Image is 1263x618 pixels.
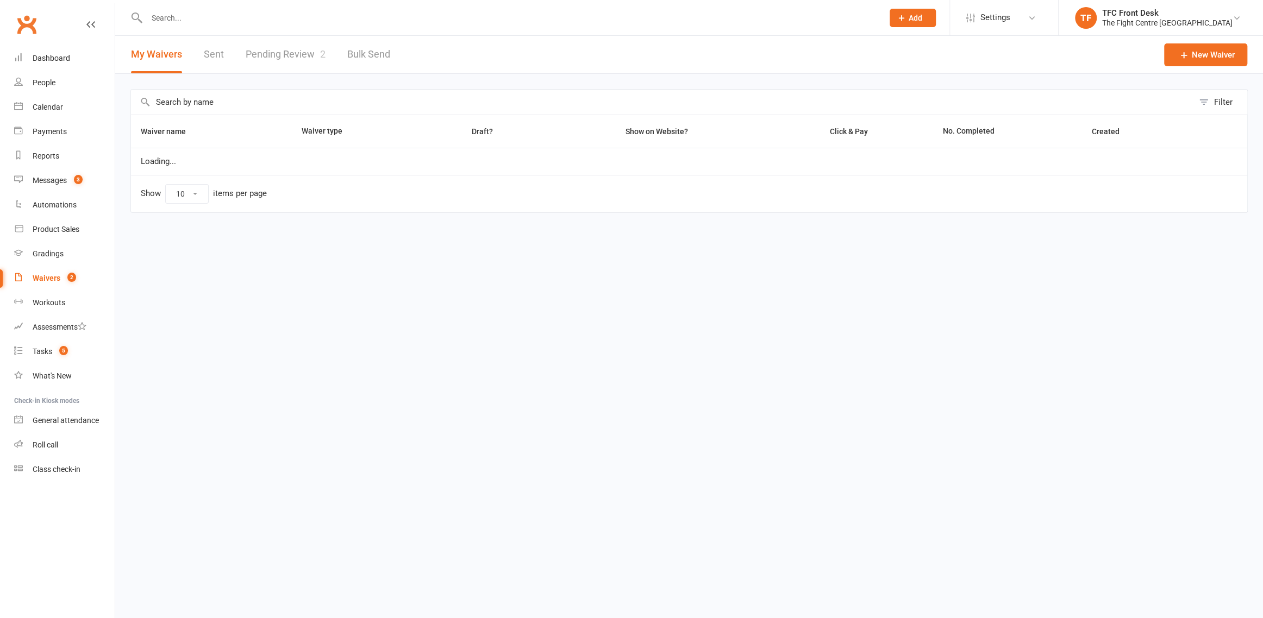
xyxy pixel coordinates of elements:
div: Class check-in [33,465,80,474]
a: Gradings [14,242,115,266]
a: Calendar [14,95,115,119]
a: Workouts [14,291,115,315]
div: Dashboard [33,54,70,62]
button: Add [890,9,936,27]
button: My Waivers [131,36,182,73]
div: items per page [213,189,267,198]
div: Messages [33,176,67,185]
a: Automations [14,193,115,217]
a: General attendance kiosk mode [14,408,115,433]
div: What's New [33,371,72,380]
a: Roll call [14,433,115,457]
button: Created [1092,125,1131,138]
div: General attendance [33,416,99,425]
div: Workouts [33,298,65,307]
div: TFC Front Desk [1102,8,1233,18]
a: Class kiosk mode [14,457,115,482]
div: Waivers [33,274,60,282]
button: Click & Pay [820,125,879,138]
a: Reports [14,144,115,168]
a: People [14,71,115,95]
div: Automations [33,200,77,209]
a: Messages 3 [14,168,115,193]
span: Settings [980,5,1010,30]
div: Assessments [33,323,86,331]
input: Search... [143,10,876,26]
span: Show on Website? [626,127,688,136]
div: Payments [33,127,67,136]
a: Dashboard [14,46,115,71]
a: Sent [204,36,224,73]
div: Roll call [33,440,58,449]
span: Click & Pay [829,127,867,136]
span: Add [909,14,922,22]
a: Bulk Send [347,36,390,73]
a: Waivers 2 [14,266,115,291]
a: Clubworx [13,11,40,38]
a: Assessments [14,315,115,339]
div: Calendar [33,103,63,111]
th: Waiver type [292,115,418,148]
div: People [33,78,55,87]
a: Tasks 5 [14,339,115,364]
a: Product Sales [14,217,115,242]
span: Waiver name [141,127,198,136]
div: Tasks [33,347,52,356]
div: TF [1075,7,1097,29]
div: The Fight Centre [GEOGRAPHIC_DATA] [1102,18,1233,28]
span: 2 [320,48,326,60]
a: New Waiver [1164,43,1247,66]
div: Show [141,184,267,204]
span: 3 [74,175,83,184]
div: Reports [33,152,59,160]
button: Show on Website? [616,125,700,138]
span: Draft? [472,127,493,136]
div: Gradings [33,249,64,258]
input: Search by name [131,90,1193,115]
button: Waiver name [141,125,198,138]
td: Loading... [131,148,1247,175]
span: 2 [67,273,76,282]
div: Filter [1214,96,1233,109]
a: Payments [14,119,115,144]
span: Created [1092,127,1131,136]
span: 5 [59,346,68,355]
a: Pending Review2 [246,36,326,73]
button: Filter [1193,90,1247,115]
div: Product Sales [33,225,79,234]
th: No. Completed [933,115,1082,148]
button: Draft? [462,125,505,138]
a: What's New [14,364,115,388]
